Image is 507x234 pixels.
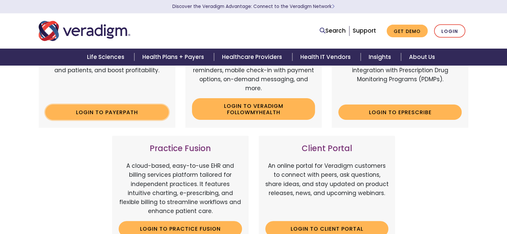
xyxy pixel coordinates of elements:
[79,49,134,66] a: Life Sciences
[192,98,315,120] a: Login to Veradigm FollowMyHealth
[338,105,462,120] a: Login to ePrescribe
[434,24,465,38] a: Login
[265,144,389,153] h3: Client Portal
[292,49,361,66] a: Health IT Vendors
[172,3,335,10] a: Discover the Veradigm Advantage: Connect to the Veradigm NetworkLearn More
[45,105,169,120] a: Login to Payerpath
[134,49,214,66] a: Health Plans + Payers
[353,27,376,35] a: Support
[401,49,443,66] a: About Us
[332,3,335,10] span: Learn More
[39,20,130,42] img: Veradigm logo
[119,161,242,216] p: A cloud-based, easy-to-use EHR and billing services platform tailored for independent practices. ...
[387,25,428,38] a: Get Demo
[320,26,346,35] a: Search
[119,144,242,153] h3: Practice Fusion
[214,49,292,66] a: Healthcare Providers
[265,161,389,216] p: An online portal for Veradigm customers to connect with peers, ask questions, share ideas, and st...
[361,49,401,66] a: Insights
